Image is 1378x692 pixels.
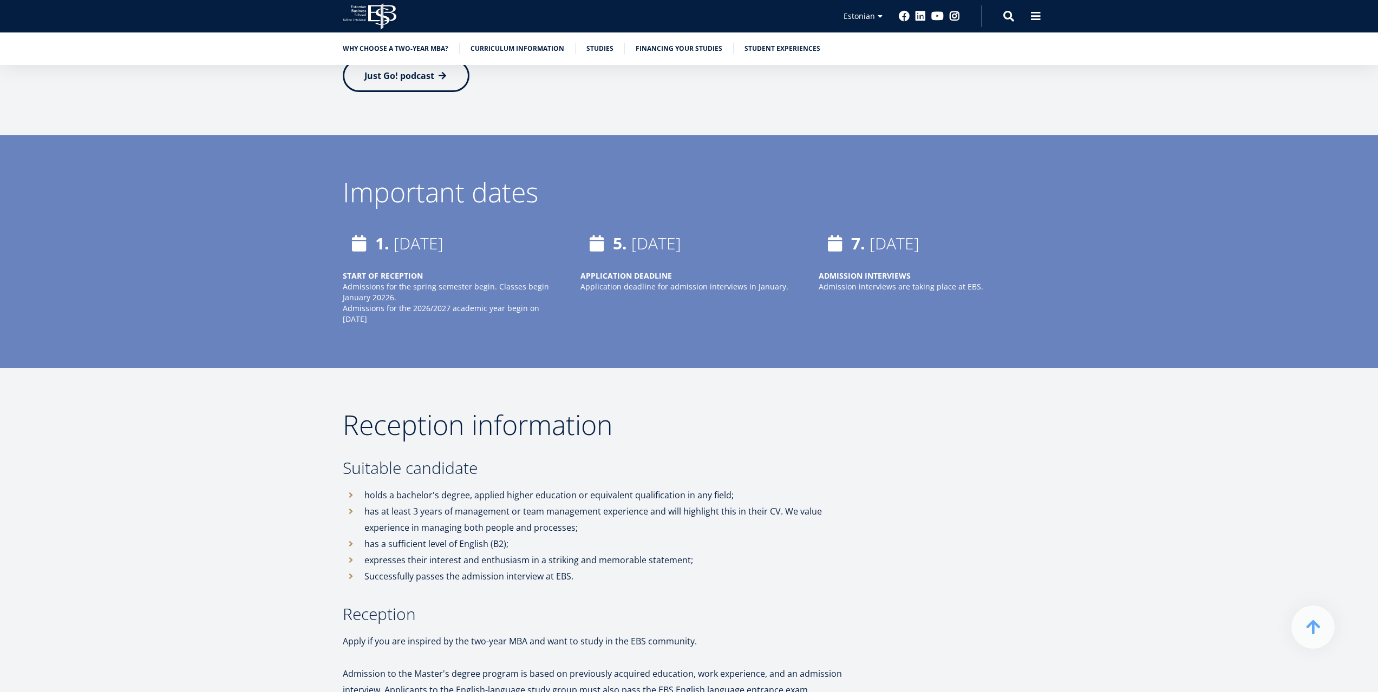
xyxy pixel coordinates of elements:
font: Last name [257,1,291,10]
font: has at least 3 years of management or team management experience and will highlight this in their... [364,505,822,533]
font: Suitable candidate [343,457,478,479]
a: Studies [586,43,613,54]
font: Application deadline for admission interviews in January. [580,281,788,292]
input: One-year MBA in [GEOGRAPHIC_DATA] [3,107,10,114]
font: holds a bachelor's degree, applied higher education or equivalent qualification in any field; [364,489,734,501]
a: Why choose a two-year MBA? [343,43,448,54]
font: 7. [851,232,865,254]
font: Student experiences [744,44,820,53]
font: One-year MBA in [GEOGRAPHIC_DATA] [12,106,137,116]
a: Student experiences [744,43,820,54]
font: [DATE] [870,232,919,254]
font: Studies [586,44,613,53]
a: Financing your studies [636,43,722,54]
font: Curriculum information [471,44,564,53]
font: Financing your studies [636,44,722,53]
a: Curriculum information [471,43,564,54]
font: expresses their interest and enthusiasm in a striking and memorable statement; [364,554,693,566]
font: Apply if you are inspired by the two-year MBA and want to study in the EBS community. [343,635,697,647]
font: START OF RECEPTION [343,271,423,281]
font: [DATE] [631,232,681,254]
font: [DATE] [394,232,443,254]
font: Admissions for the spring semester begin. Classes begin January 20226. [343,281,549,302]
font: APPLICATION DEADLINE [580,271,672,281]
font: 5. [613,232,627,254]
font: Admissions for the 2026/2027 academic year begin on [DATE] [343,303,539,324]
font: 1. [375,232,389,254]
font: ADMISSION INTERVIEWS [819,271,911,281]
input: Two-year MBA [3,121,10,128]
input: Technology and Innovation Management (MBA) [3,135,10,142]
a: Just Go! podcast [343,60,469,92]
font: Reception information [343,406,613,443]
font: Important dates [343,174,538,210]
font: Why choose a two-year MBA? [343,44,448,53]
font: Admission interviews are taking place at EBS. [819,281,983,292]
font: has a sufficient level of English (B2); [364,538,508,550]
font: Just Go! podcast [364,70,434,82]
font: Reception [343,603,416,625]
font: Two-year MBA [12,120,59,130]
font: Successfully passes the admission interview at EBS. [364,570,573,582]
font: Technology and Innovation Management (MBA) [12,134,167,144]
